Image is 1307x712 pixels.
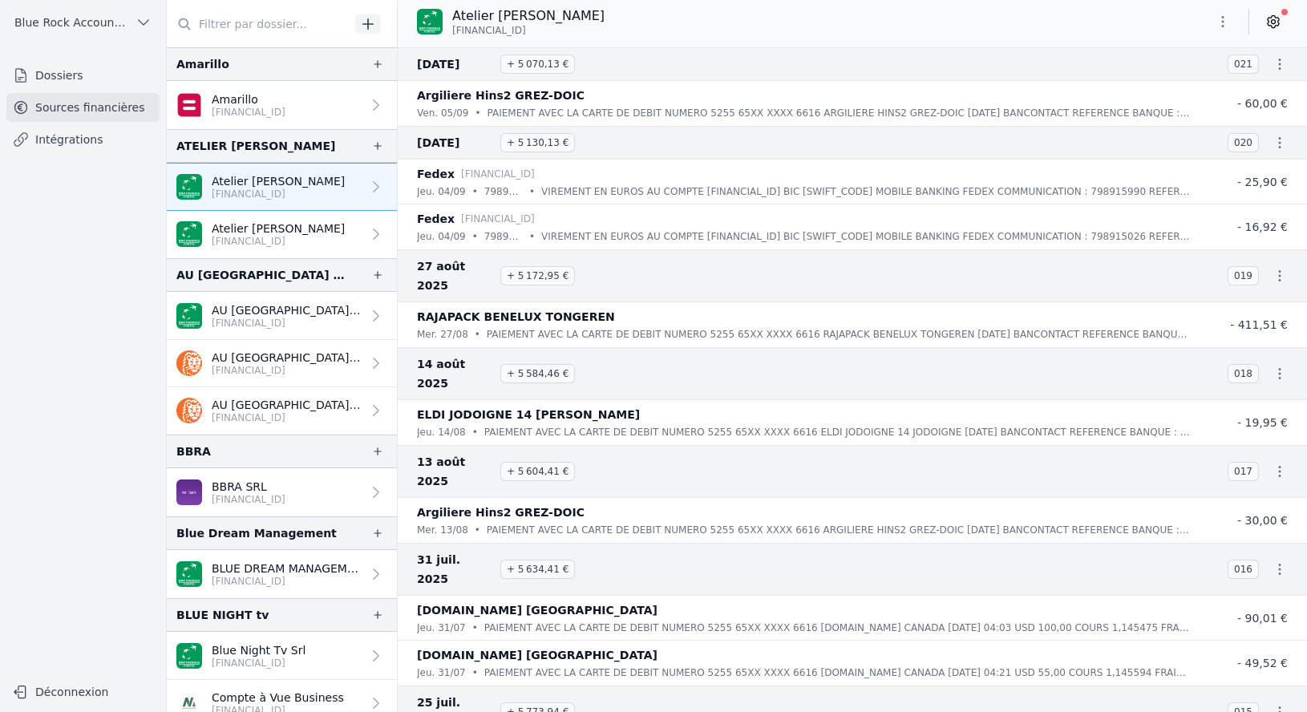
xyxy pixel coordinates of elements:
span: - 60,00 € [1237,97,1288,110]
span: + 5 584,46 € [500,364,575,383]
p: AU [GEOGRAPHIC_DATA] SA [212,350,362,366]
p: [FINANCIAL_ID] [461,211,535,227]
div: BLUE NIGHT tv [176,605,269,625]
div: • [472,665,478,681]
p: AU [GEOGRAPHIC_DATA] SA [212,397,362,413]
img: BNP_BE_BUSINESS_GEBABEBB.png [176,174,202,200]
span: 31 juil. 2025 [417,550,494,589]
span: [DATE] [417,55,494,74]
p: Blue Night Tv Srl [212,642,306,658]
img: BNP_BE_BUSINESS_GEBABEBB.png [176,643,202,669]
a: BLUE DREAM MANAGEMENT SRL [FINANCIAL_ID] [167,550,397,598]
img: BNP_BE_BUSINESS_GEBABEBB.png [176,221,202,247]
p: [DOMAIN_NAME] [GEOGRAPHIC_DATA] [417,645,658,665]
span: - 30,00 € [1237,514,1288,527]
a: Blue Night Tv Srl [FINANCIAL_ID] [167,632,397,680]
span: 019 [1228,266,1259,285]
p: Argiliere Hins2 GREZ-DOIC [417,503,585,522]
p: VIREMENT EN EUROS AU COMPTE [FINANCIAL_ID] BIC [SWIFT_CODE] MOBILE BANKING FEDEX COMMUNICATION : ... [541,229,1192,245]
div: • [475,105,480,121]
p: mer. 13/08 [417,522,468,538]
span: [DATE] [417,133,494,152]
a: AU [GEOGRAPHIC_DATA] SA [FINANCIAL_ID] [167,387,397,435]
p: Compte à Vue Business [212,690,344,706]
span: 13 août 2025 [417,452,494,491]
div: • [472,424,478,440]
p: [FINANCIAL_ID] [212,411,362,424]
img: belfius.png [176,92,202,118]
p: [FINANCIAL_ID] [212,235,345,248]
a: Intégrations [6,125,160,154]
p: PAIEMENT AVEC LA CARTE DE DEBIT NUMERO 5255 65XX XXXX 6616 [DOMAIN_NAME] CANADA [DATE] 04:21 USD ... [484,665,1192,681]
div: AU [GEOGRAPHIC_DATA] SA [176,265,346,285]
span: + 5 604,41 € [500,462,575,481]
p: [FINANCIAL_ID] [212,317,362,330]
p: PAIEMENT AVEC LA CARTE DE DEBIT NUMERO 5255 65XX XXXX 6616 ARGILIERE HINS2 GREZ-DOIC [DATE] BANCO... [487,522,1192,538]
span: + 5 070,13 € [500,55,575,74]
a: Atelier [PERSON_NAME] [FINANCIAL_ID] [167,211,397,258]
p: [FINANCIAL_ID] [212,575,362,588]
p: BBRA SRL [212,479,285,495]
img: ing.png [176,398,202,423]
p: Atelier [PERSON_NAME] [212,173,345,189]
div: • [475,326,480,342]
a: Dossiers [6,61,160,90]
p: mer. 27/08 [417,326,468,342]
p: PAIEMENT AVEC LA CARTE DE DEBIT NUMERO 5255 65XX XXXX 6616 RAJAPACK BENELUX TONGEREN [DATE] BANCO... [487,326,1192,342]
p: RAJAPACK BENELUX TONGEREN [417,307,615,326]
p: Argiliere Hins2 GREZ-DOIC [417,86,585,105]
span: - 19,95 € [1237,416,1288,429]
a: BBRA SRL [FINANCIAL_ID] [167,468,397,516]
div: ATELIER [PERSON_NAME] [176,136,335,156]
button: Déconnexion [6,679,160,705]
input: Filtrer par dossier... [167,10,350,38]
p: jeu. 31/07 [417,620,466,636]
img: BEOBANK_CTBKBEBX.png [176,479,202,505]
img: BNP_BE_BUSINESS_GEBABEBB.png [417,9,443,34]
p: jeu. 04/09 [417,184,466,200]
p: jeu. 14/08 [417,424,466,440]
span: - 411,51 € [1230,318,1288,331]
div: • [472,184,478,200]
p: Amarillo [212,91,285,107]
p: Fedex [417,164,455,184]
p: ven. 05/09 [417,105,468,121]
span: Blue Rock Accounting [14,14,129,30]
a: Atelier [PERSON_NAME] [FINANCIAL_ID] [167,163,397,211]
div: • [472,229,478,245]
p: PAIEMENT AVEC LA CARTE DE DEBIT NUMERO 5255 65XX XXXX 6616 ARGILIERE HINS2 GREZ-DOIC [DATE] BANCO... [488,105,1192,121]
p: VIREMENT EN EUROS AU COMPTE [FINANCIAL_ID] BIC [SWIFT_CODE] MOBILE BANKING FEDEX COMMUNICATION : ... [541,184,1192,200]
a: Amarillo [FINANCIAL_ID] [167,81,397,129]
span: 016 [1228,560,1259,579]
div: BBRA [176,442,211,461]
a: AU [GEOGRAPHIC_DATA] SA [FINANCIAL_ID] [167,340,397,387]
div: • [529,229,535,245]
span: 017 [1228,462,1259,481]
p: jeu. 04/09 [417,229,466,245]
button: Blue Rock Accounting [6,10,160,35]
p: [FINANCIAL_ID] [212,106,285,119]
div: Amarillo [176,55,229,74]
p: 798915026 [484,229,523,245]
p: ELDI JODOIGNE 14 [PERSON_NAME] [417,405,640,424]
p: 798915990 [484,184,523,200]
p: jeu. 31/07 [417,665,466,681]
span: 14 août 2025 [417,354,494,393]
img: BNP_BE_BUSINESS_GEBABEBB.png [176,561,202,587]
span: 018 [1228,364,1259,383]
p: Fedex [417,209,455,229]
p: AU [GEOGRAPHIC_DATA] SA [212,302,362,318]
span: - 16,92 € [1237,220,1288,233]
span: + 5 130,13 € [500,133,575,152]
div: • [529,184,535,200]
span: 021 [1228,55,1259,74]
a: Sources financières [6,93,160,122]
span: 020 [1228,133,1259,152]
p: [FINANCIAL_ID] [461,166,535,182]
span: + 5 172,95 € [500,266,575,285]
span: - 25,90 € [1237,176,1288,188]
a: AU [GEOGRAPHIC_DATA] SA [FINANCIAL_ID] [167,292,397,340]
img: BNP_BE_BUSINESS_GEBABEBB.png [176,303,202,329]
span: - 90,01 € [1237,612,1288,625]
span: - 49,52 € [1237,657,1288,670]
